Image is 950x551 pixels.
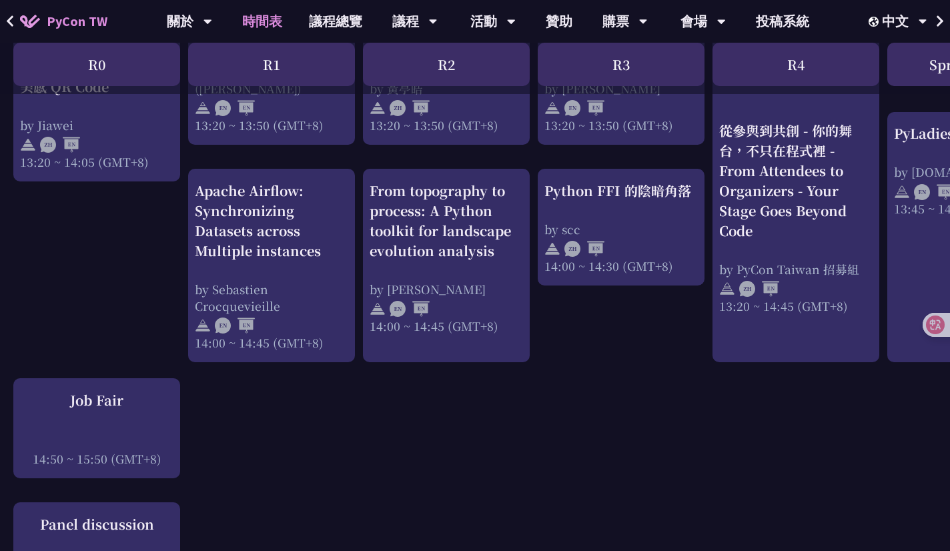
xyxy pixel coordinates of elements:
[894,184,910,200] img: svg+xml;base64,PHN2ZyB4bWxucz0iaHR0cDovL3d3dy53My5vcmcvMjAwMC9zdmciIHdpZHRoPSIyNCIgaGVpZ2h0PSIyNC...
[538,43,704,86] div: R3
[20,390,173,410] div: Job Fair
[544,221,698,237] div: by scc
[20,117,173,133] div: by Jiawei
[215,318,255,334] img: ENEN.5a408d1.svg
[20,450,173,467] div: 14:50 ~ 15:50 (GMT+8)
[390,100,430,116] img: ZHEN.371966e.svg
[195,281,348,314] div: by Sebastien Crocquevieille
[719,120,873,240] div: 從參與到共創 - 你的舞台，不只在程式裡 - From Attendees to Organizers - Your Stage Goes Beyond Code
[544,257,698,274] div: 14:00 ~ 14:30 (GMT+8)
[195,318,211,334] img: svg+xml;base64,PHN2ZyB4bWxucz0iaHR0cDovL3d3dy53My5vcmcvMjAwMC9zdmciIHdpZHRoPSIyNCIgaGVpZ2h0PSIyNC...
[363,43,530,86] div: R2
[869,17,882,27] img: Locale Icon
[719,297,873,314] div: 13:20 ~ 14:45 (GMT+8)
[564,100,604,116] img: ENEN.5a408d1.svg
[739,281,779,297] img: ZHEN.371966e.svg
[20,137,36,153] img: svg+xml;base64,PHN2ZyB4bWxucz0iaHR0cDovL3d3dy53My5vcmcvMjAwMC9zdmciIHdpZHRoPSIyNCIgaGVpZ2h0PSIyNC...
[544,241,560,257] img: svg+xml;base64,PHN2ZyB4bWxucz0iaHR0cDovL3d3dy53My5vcmcvMjAwMC9zdmciIHdpZHRoPSIyNCIgaGVpZ2h0PSIyNC...
[195,181,348,351] a: Apache Airflow: Synchronizing Datasets across Multiple instances by Sebastien Crocquevieille 14:0...
[40,137,80,153] img: ZHEN.371966e.svg
[47,11,107,31] span: PyCon TW
[370,100,386,116] img: svg+xml;base64,PHN2ZyB4bWxucz0iaHR0cDovL3d3dy53My5vcmcvMjAwMC9zdmciIHdpZHRoPSIyNCIgaGVpZ2h0PSIyNC...
[20,15,40,28] img: Home icon of PyCon TW 2025
[215,100,255,116] img: ENEN.5a408d1.svg
[370,281,523,298] div: by [PERSON_NAME]
[13,43,180,86] div: R0
[20,514,173,534] div: Panel discussion
[370,181,523,351] a: From topography to process: A Python toolkit for landscape evolution analysis by [PERSON_NAME] 14...
[370,301,386,317] img: svg+xml;base64,PHN2ZyB4bWxucz0iaHR0cDovL3d3dy53My5vcmcvMjAwMC9zdmciIHdpZHRoPSIyNCIgaGVpZ2h0PSIyNC...
[719,281,735,297] img: svg+xml;base64,PHN2ZyB4bWxucz0iaHR0cDovL3d3dy53My5vcmcvMjAwMC9zdmciIHdpZHRoPSIyNCIgaGVpZ2h0PSIyNC...
[195,100,211,116] img: svg+xml;base64,PHN2ZyB4bWxucz0iaHR0cDovL3d3dy53My5vcmcvMjAwMC9zdmciIHdpZHRoPSIyNCIgaGVpZ2h0PSIyNC...
[195,181,348,261] div: Apache Airflow: Synchronizing Datasets across Multiple instances
[564,241,604,257] img: ZHEN.371966e.svg
[544,117,698,133] div: 13:20 ~ 13:50 (GMT+8)
[544,181,698,274] a: Python FFI 的陰暗角落 by scc 14:00 ~ 14:30 (GMT+8)
[370,117,523,133] div: 13:20 ~ 13:50 (GMT+8)
[544,181,698,201] div: Python FFI 的陰暗角落
[195,117,348,133] div: 13:20 ~ 13:50 (GMT+8)
[390,301,430,317] img: ENEN.5a408d1.svg
[188,43,355,86] div: R1
[719,260,873,277] div: by PyCon Taiwan 招募組
[195,334,348,351] div: 14:00 ~ 14:45 (GMT+8)
[712,43,879,86] div: R4
[20,153,173,170] div: 13:20 ~ 14:05 (GMT+8)
[370,318,523,334] div: 14:00 ~ 14:45 (GMT+8)
[544,100,560,116] img: svg+xml;base64,PHN2ZyB4bWxucz0iaHR0cDovL3d3dy53My5vcmcvMjAwMC9zdmciIHdpZHRoPSIyNCIgaGVpZ2h0PSIyNC...
[370,181,523,261] div: From topography to process: A Python toolkit for landscape evolution analysis
[7,5,121,38] a: PyCon TW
